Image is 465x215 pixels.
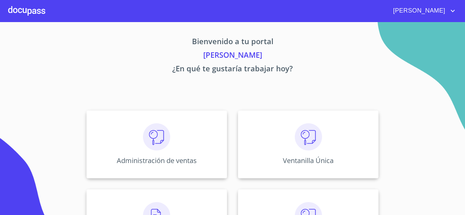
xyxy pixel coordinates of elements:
button: account of current user [388,5,457,16]
img: consulta.png [295,123,322,150]
p: Administración de ventas [117,156,197,165]
span: [PERSON_NAME] [388,5,449,16]
img: consulta.png [143,123,170,150]
p: ¿En qué te gustaría trabajar hoy? [23,63,442,76]
p: Bienvenido a tu portal [23,36,442,49]
p: Ventanilla Única [283,156,334,165]
p: [PERSON_NAME] [23,49,442,63]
